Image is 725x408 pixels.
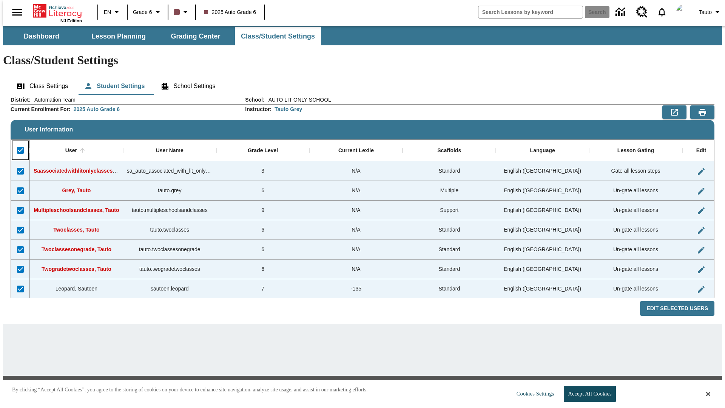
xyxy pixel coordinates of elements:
[310,260,403,279] div: N/A
[216,201,310,220] div: 9
[694,184,709,199] button: Edit User
[589,240,682,260] div: Un-gate all lessons
[25,126,73,133] span: User Information
[33,3,82,23] div: Home
[123,279,216,299] div: sautoen.leopard
[123,201,216,220] div: tauto.multipleschoolsandclasses
[694,203,709,218] button: Edit User
[589,201,682,220] div: Un-gate all lessons
[235,27,321,45] button: Class/Student Settings
[11,106,71,113] h2: Current Enrollment For :
[403,220,496,240] div: Standard
[3,53,722,67] h1: Class/Student Settings
[123,161,216,181] div: sa_auto_associated_with_lit_only_classes
[310,220,403,240] div: N/A
[496,260,589,279] div: English (US)
[216,220,310,240] div: 6
[6,1,28,23] button: Open side menu
[690,105,714,119] button: Print Preview
[510,386,557,402] button: Cookies Settings
[34,168,194,174] span: Saassociatedwithlitonlyclasses, Saassociatedwithlitonlyclasses
[123,240,216,260] div: tauto.twoclassesonegrade
[216,279,310,299] div: 7
[589,181,682,201] div: Un-gate all lessons
[662,105,686,119] button: Export to CSV
[611,2,632,23] a: Data Center
[154,77,221,95] button: School Settings
[24,32,59,41] span: Dashboard
[403,161,496,181] div: Standard
[564,386,615,402] button: Accept All Cookies
[245,97,264,103] h2: School :
[60,19,82,23] span: NJ Edition
[496,181,589,201] div: English (US)
[216,260,310,279] div: 6
[171,32,220,41] span: Grading Center
[4,27,79,45] button: Dashboard
[496,220,589,240] div: English (US)
[478,6,583,18] input: search field
[158,27,233,45] button: Grading Center
[310,201,403,220] div: N/A
[640,301,714,316] button: Edit Selected Users
[696,5,725,19] button: Profile/Settings
[53,227,99,233] span: Twoclasses, Tauto
[42,266,111,272] span: Twogradetwoclasses, Tauto
[123,181,216,201] div: tauto.grey
[62,187,91,193] span: Grey, Tauto
[530,147,555,154] div: Language
[694,243,709,258] button: Edit User
[130,5,165,19] button: Grade: Grade 6, Select a grade
[34,207,119,213] span: Multipleschoolsandclasses, Tauto
[11,77,74,95] button: Class Settings
[672,2,696,22] button: Select a new avatar
[275,105,302,113] div: Tauto Grey
[216,240,310,260] div: 6
[3,27,322,45] div: SubNavbar
[403,260,496,279] div: Standard
[496,161,589,181] div: English (US)
[171,5,193,19] button: Class color is dark brown. Change class color
[589,161,682,181] div: Gate all lesson steps
[496,240,589,260] div: English (US)
[699,8,712,16] span: Tauto
[496,279,589,299] div: English (US)
[42,246,111,252] span: Twoclassesonegrade, Tauto
[310,181,403,201] div: N/A
[81,27,156,45] button: Lesson Planning
[65,147,77,154] div: User
[403,181,496,201] div: Multiple
[694,223,709,238] button: Edit User
[694,282,709,297] button: Edit User
[91,32,146,41] span: Lesson Planning
[241,32,315,41] span: Class/Student Settings
[589,260,682,279] div: Un-gate all lessons
[11,77,714,95] div: Class/Student Settings
[694,262,709,277] button: Edit User
[706,391,710,397] button: Close
[100,5,125,19] button: Language: EN, Select a language
[33,3,82,19] a: Home
[245,106,271,113] h2: Instructor :
[216,181,310,201] div: 6
[437,147,461,154] div: Scaffolds
[676,5,691,20] img: Avatar
[403,279,496,299] div: Standard
[78,77,151,95] button: Student Settings
[74,105,120,113] div: 2025 Auto Grade 6
[265,96,331,104] span: AUTO LIT ONLY SCHOOL
[156,147,184,154] div: User Name
[694,164,709,179] button: Edit User
[56,286,97,292] span: Leopard, Sautoen
[216,161,310,181] div: 3
[338,147,374,154] div: Current Lexile
[133,8,152,16] span: Grade 6
[123,260,216,279] div: tauto.twogradetwoclasses
[310,240,403,260] div: N/A
[310,161,403,181] div: N/A
[123,220,216,240] div: tauto.twoclasses
[617,147,654,154] div: Lesson Gating
[589,220,682,240] div: Un-gate all lessons
[248,147,278,154] div: Grade Level
[496,201,589,220] div: English (US)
